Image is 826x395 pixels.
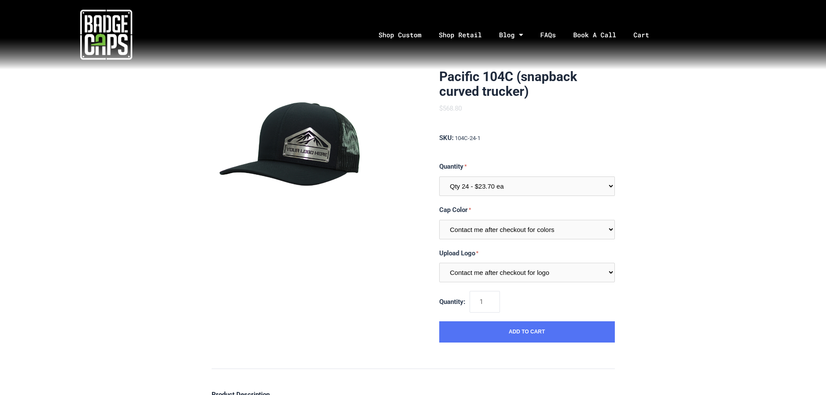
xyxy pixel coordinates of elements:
span: 104C-24-1 [455,135,480,141]
img: BadgeCaps - Pacific 104C [212,69,372,230]
nav: Menu [212,12,826,58]
button: Add to Cart [439,321,615,343]
span: SKU: [439,134,454,142]
a: Blog [490,12,532,58]
h1: Pacific 104C (snapback curved trucker) [439,69,615,99]
img: badgecaps white logo with green acccent [80,9,132,61]
label: Cap Color [439,205,615,215]
a: Cart [625,12,669,58]
span: $568.80 [439,104,462,112]
a: FAQs [532,12,565,58]
label: Quantity [439,161,615,172]
a: Shop Retail [430,12,490,58]
a: Shop Custom [370,12,430,58]
a: Book A Call [565,12,625,58]
label: Upload Logo [439,248,615,259]
span: Quantity: [439,298,465,306]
